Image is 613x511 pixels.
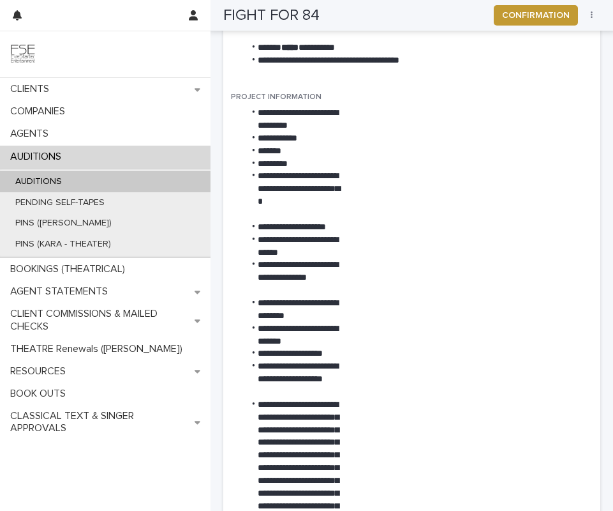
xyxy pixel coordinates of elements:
p: COMPANIES [5,105,75,118]
span: CONFIRMATION [502,9,570,22]
p: PINS (KARA - THEATER) [5,239,121,250]
button: CONFIRMATION [494,5,578,26]
p: AGENT STATEMENTS [5,286,118,298]
img: 9JgRvJ3ETPGCJDhvPVA5 [10,42,36,67]
p: CLIENT COMMISSIONS & MAILED CHECKS [5,308,195,332]
p: PENDING SELF-TAPES [5,197,115,208]
p: PINS ([PERSON_NAME]) [5,218,122,229]
p: AGENTS [5,128,59,140]
p: AUDITIONS [5,151,71,163]
span: PROJECT INFORMATION [231,93,321,101]
p: CLASSICAL TEXT & SINGER APPROVALS [5,410,195,434]
p: BOOK OUTS [5,388,76,400]
p: CLIENTS [5,83,59,95]
p: AUDITIONS [5,176,72,187]
p: THEATRE Renewals ([PERSON_NAME]) [5,343,193,355]
h2: FIGHT FOR 84 [223,6,320,25]
p: RESOURCES [5,365,76,378]
p: BOOKINGS (THEATRICAL) [5,263,135,275]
